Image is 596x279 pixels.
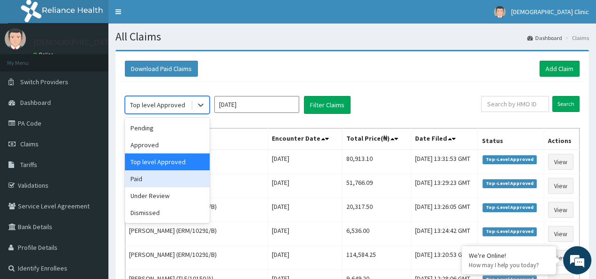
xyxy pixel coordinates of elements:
th: Total Price(₦) [342,128,411,150]
a: Add Claim [539,61,580,77]
td: 6,536.00 [342,222,411,246]
th: Status [478,128,544,150]
a: View [548,154,573,170]
a: View [548,178,573,194]
img: User Image [494,6,506,18]
img: User Image [5,28,26,49]
td: 80,913.10 [342,150,411,174]
div: Top level Approved [125,153,210,170]
div: Top level Approved [130,100,185,110]
span: [DEMOGRAPHIC_DATA] Clinic [511,8,589,16]
th: Date Filed [411,128,478,150]
td: [DATE] [268,150,342,174]
input: Search [552,96,580,112]
span: Claims [20,140,39,148]
div: Pending [125,120,210,136]
td: [PERSON_NAME] (ERM/10291/B) [125,222,268,246]
input: Select Month and Year [214,96,299,113]
div: Paid [125,170,210,187]
span: We're online! [55,81,130,176]
th: Actions [544,128,580,150]
span: Top-Level Approved [482,179,537,188]
td: [DATE] [268,174,342,198]
h1: All Claims [115,31,589,43]
a: View [548,226,573,242]
a: Online [33,51,56,58]
td: [DATE] 13:31:53 GMT [411,150,478,174]
div: We're Online! [469,251,549,260]
td: [DATE] [268,246,342,270]
p: [DEMOGRAPHIC_DATA] Clinic [33,38,138,47]
span: Top-Level Approved [482,227,537,236]
td: [DATE] [268,198,342,222]
td: [DATE] [268,222,342,246]
input: Search by HMO ID [481,96,549,112]
div: Chat with us now [49,53,158,65]
span: Switch Providers [20,78,68,86]
a: Dashboard [527,34,562,42]
td: [PERSON_NAME] (ERM/10291/B) [125,246,268,270]
div: Under Review [125,187,210,204]
textarea: Type your message and hit 'Enter' [5,182,180,215]
button: Filter Claims [304,96,351,114]
a: View [548,250,573,266]
p: How may I help you today? [469,261,549,269]
th: Encounter Date [268,128,342,150]
div: Dismissed [125,204,210,221]
span: Top-Level Approved [482,155,537,164]
td: 51,766.09 [342,174,411,198]
span: Tariffs [20,160,37,169]
a: View [548,202,573,218]
div: Approved [125,136,210,153]
td: [DATE] 13:29:23 GMT [411,174,478,198]
span: Top-Level Approved [482,203,537,212]
span: Dashboard [20,98,51,107]
img: d_794563401_company_1708531726252_794563401 [17,47,38,71]
td: 20,317.50 [342,198,411,222]
td: [DATE] 13:24:42 GMT [411,222,478,246]
button: Download Paid Claims [125,61,198,77]
div: Minimize live chat window [155,5,177,27]
td: [DATE] 13:20:53 GMT [411,246,478,270]
td: 114,584.25 [342,246,411,270]
td: [DATE] 13:26:05 GMT [411,198,478,222]
li: Claims [563,34,589,42]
